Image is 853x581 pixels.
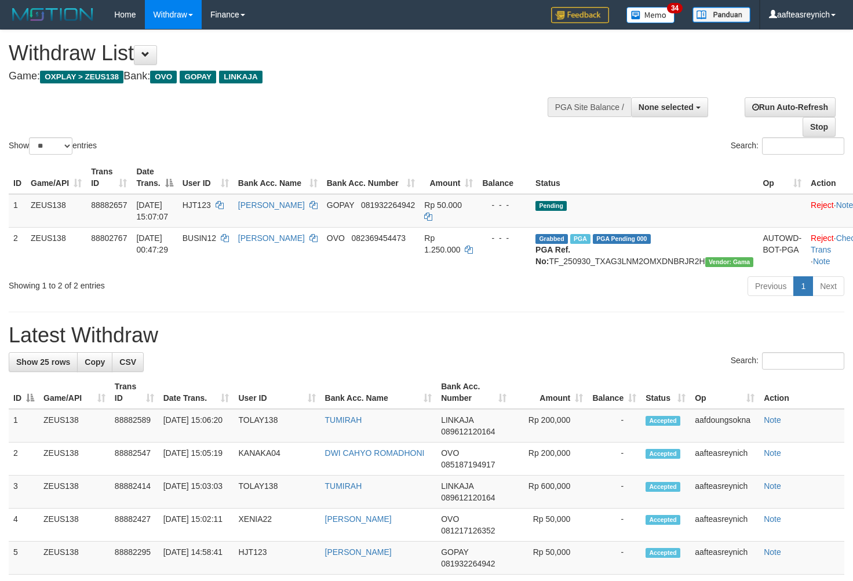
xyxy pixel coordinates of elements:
[764,415,781,425] a: Note
[361,200,415,210] span: Copy 081932264942 to clipboard
[39,409,110,443] td: ZEUS138
[811,233,834,243] a: Reject
[110,542,159,575] td: 88882295
[40,71,123,83] span: OXPLAY > ZEUS138
[441,526,495,535] span: Copy 081217126352 to clipboard
[132,161,177,194] th: Date Trans.: activate to sort column descending
[234,376,320,409] th: User ID: activate to sort column ascending
[9,6,97,23] img: MOTION_logo.png
[77,352,112,372] a: Copy
[159,376,234,409] th: Date Trans.: activate to sort column ascending
[424,233,460,254] span: Rp 1.250.000
[511,476,588,509] td: Rp 600,000
[588,376,641,409] th: Balance: activate to sort column ascending
[690,376,759,409] th: Op: activate to sort column ascending
[690,509,759,542] td: aafteasreynich
[593,234,651,244] span: PGA Pending
[39,509,110,542] td: ZEUS138
[748,276,794,296] a: Previous
[690,443,759,476] td: aafteasreynich
[690,476,759,509] td: aafteasreynich
[764,448,781,458] a: Note
[238,233,305,243] a: [PERSON_NAME]
[26,161,86,194] th: Game/API: activate to sort column ascending
[39,476,110,509] td: ZEUS138
[764,514,781,524] a: Note
[325,448,425,458] a: DWI CAHYO ROMADHONI
[535,234,568,244] span: Grabbed
[762,352,844,370] input: Search:
[110,509,159,542] td: 88882427
[183,200,211,210] span: HJT123
[641,376,690,409] th: Status: activate to sort column ascending
[759,376,844,409] th: Action
[325,547,392,557] a: [PERSON_NAME]
[9,71,557,82] h4: Game: Bank:
[764,547,781,557] a: Note
[441,415,473,425] span: LINKAJA
[119,357,136,367] span: CSV
[26,194,86,228] td: ZEUS138
[441,448,459,458] span: OVO
[690,542,759,575] td: aafteasreynich
[692,7,750,23] img: panduan.png
[86,161,132,194] th: Trans ID: activate to sort column ascending
[535,201,567,211] span: Pending
[136,200,168,221] span: [DATE] 15:07:07
[85,357,105,367] span: Copy
[9,376,39,409] th: ID: activate to sort column descending
[159,509,234,542] td: [DATE] 15:02:11
[136,233,168,254] span: [DATE] 00:47:29
[91,233,127,243] span: 88802767
[441,427,495,436] span: Copy 089612120164 to clipboard
[234,161,322,194] th: Bank Acc. Name: activate to sort column ascending
[327,233,345,243] span: OVO
[441,559,495,568] span: Copy 081932264942 to clipboard
[29,137,72,155] select: Showentries
[705,257,754,267] span: Vendor URL: https://trx31.1velocity.biz
[812,276,844,296] a: Next
[110,409,159,443] td: 88882589
[667,3,683,13] span: 34
[26,227,86,272] td: ZEUS138
[477,161,531,194] th: Balance
[762,137,844,155] input: Search:
[178,161,234,194] th: User ID: activate to sort column ascending
[803,117,836,137] a: Stop
[325,481,362,491] a: TUMIRAH
[793,276,813,296] a: 1
[234,542,320,575] td: HJT123
[112,352,144,372] a: CSV
[234,509,320,542] td: XENIA22
[811,200,834,210] a: Reject
[745,97,836,117] a: Run Auto-Refresh
[39,443,110,476] td: ZEUS138
[325,415,362,425] a: TUMIRAH
[588,476,641,509] td: -
[731,352,844,370] label: Search:
[9,137,97,155] label: Show entries
[320,376,437,409] th: Bank Acc. Name: activate to sort column ascending
[159,476,234,509] td: [DATE] 15:03:03
[588,443,641,476] td: -
[234,443,320,476] td: KANAKA04
[588,509,641,542] td: -
[420,161,477,194] th: Amount: activate to sort column ascending
[159,409,234,443] td: [DATE] 15:06:20
[183,233,216,243] span: BUSIN12
[9,352,78,372] a: Show 25 rows
[731,137,844,155] label: Search:
[39,542,110,575] td: ZEUS138
[764,481,781,491] a: Note
[813,257,830,266] a: Note
[238,200,305,210] a: [PERSON_NAME]
[626,7,675,23] img: Button%20Memo.svg
[322,161,420,194] th: Bank Acc. Number: activate to sort column ascending
[9,194,26,228] td: 1
[441,481,473,491] span: LINKAJA
[551,7,609,23] img: Feedback.jpg
[511,542,588,575] td: Rp 50,000
[758,161,806,194] th: Op: activate to sort column ascending
[9,161,26,194] th: ID
[631,97,708,117] button: None selected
